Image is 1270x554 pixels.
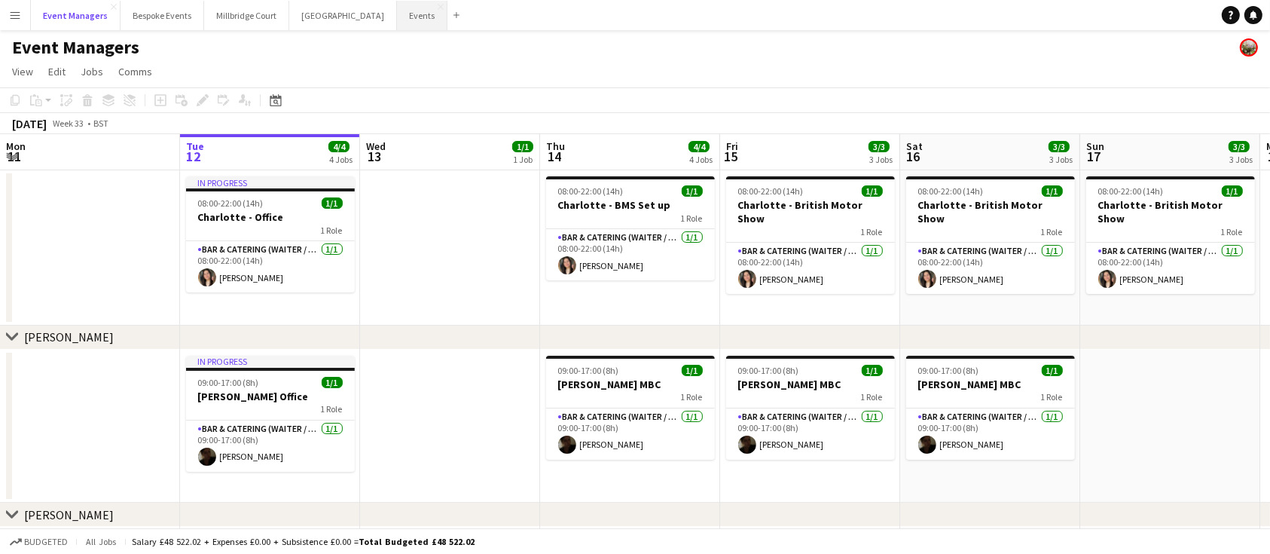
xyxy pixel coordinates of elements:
[198,197,264,209] span: 08:00-22:00 (14h)
[24,507,114,522] div: [PERSON_NAME]
[12,65,33,78] span: View
[869,141,890,152] span: 3/3
[546,176,715,280] app-job-card: 08:00-22:00 (14h)1/1Charlotte - BMS Set up1 RoleBar & Catering (Waiter / waitress)1/108:00-22:00 ...
[93,118,108,129] div: BST
[321,403,343,415] span: 1 Role
[738,185,804,197] span: 08:00-22:00 (14h)
[1086,198,1255,225] h3: Charlotte - British Motor Show
[359,536,475,547] span: Total Budgeted £48 522.02
[544,148,565,165] span: 14
[1041,226,1063,237] span: 1 Role
[726,243,895,294] app-card-role: Bar & Catering (Waiter / waitress)1/108:00-22:00 (14h)[PERSON_NAME]
[1086,139,1104,153] span: Sun
[50,118,87,129] span: Week 33
[726,139,738,153] span: Fri
[186,356,355,368] div: In progress
[328,141,350,152] span: 4/4
[906,198,1075,225] h3: Charlotte - British Motor Show
[24,537,68,547] span: Budgeted
[738,365,799,376] span: 09:00-17:00 (8h)
[321,225,343,236] span: 1 Role
[186,139,204,153] span: Tue
[1229,141,1250,152] span: 3/3
[1221,226,1243,237] span: 1 Role
[726,409,895,460] app-card-role: Bar & Catering (Waiter / waitress)1/109:00-17:00 (8h)[PERSON_NAME]
[546,229,715,280] app-card-role: Bar & Catering (Waiter / waitress)1/108:00-22:00 (14h)[PERSON_NAME]
[726,378,895,391] h3: [PERSON_NAME] MBC
[1049,141,1070,152] span: 3/3
[198,377,259,388] span: 09:00-17:00 (8h)
[132,536,475,547] div: Salary £48 522.02 + Expenses £0.00 + Subsistence £0.00 =
[918,185,984,197] span: 08:00-22:00 (14h)
[906,409,1075,460] app-card-role: Bar & Catering (Waiter / waitress)1/109:00-17:00 (8h)[PERSON_NAME]
[186,390,355,403] h3: [PERSON_NAME] Office
[8,534,70,550] button: Budgeted
[1041,391,1063,402] span: 1 Role
[118,65,152,78] span: Comms
[1084,148,1104,165] span: 17
[4,148,26,165] span: 11
[6,139,26,153] span: Mon
[184,148,204,165] span: 12
[918,365,979,376] span: 09:00-17:00 (8h)
[186,210,355,224] h3: Charlotte - Office
[48,65,66,78] span: Edit
[1086,176,1255,294] app-job-card: 08:00-22:00 (14h)1/1Charlotte - British Motor Show1 RoleBar & Catering (Waiter / waitress)1/108:0...
[112,62,158,81] a: Comms
[1229,154,1253,165] div: 3 Jobs
[906,243,1075,294] app-card-role: Bar & Catering (Waiter / waitress)1/108:00-22:00 (14h)[PERSON_NAME]
[906,176,1075,294] app-job-card: 08:00-22:00 (14h)1/1Charlotte - British Motor Show1 RoleBar & Catering (Waiter / waitress)1/108:0...
[688,141,710,152] span: 4/4
[726,356,895,460] app-job-card: 09:00-17:00 (8h)1/1[PERSON_NAME] MBC1 RoleBar & Catering (Waiter / waitress)1/109:00-17:00 (8h)[P...
[397,1,447,30] button: Events
[726,176,895,294] app-job-card: 08:00-22:00 (14h)1/1Charlotte - British Motor Show1 RoleBar & Catering (Waiter / waitress)1/108:0...
[289,1,397,30] button: [GEOGRAPHIC_DATA]
[546,139,565,153] span: Thu
[513,154,533,165] div: 1 Job
[682,365,703,376] span: 1/1
[1098,185,1164,197] span: 08:00-22:00 (14h)
[869,154,893,165] div: 3 Jobs
[186,241,355,292] app-card-role: Bar & Catering (Waiter / waitress)1/108:00-22:00 (14h)[PERSON_NAME]
[42,62,72,81] a: Edit
[546,356,715,460] app-job-card: 09:00-17:00 (8h)1/1[PERSON_NAME] MBC1 RoleBar & Catering (Waiter / waitress)1/109:00-17:00 (8h)[P...
[121,1,204,30] button: Bespoke Events
[558,185,624,197] span: 08:00-22:00 (14h)
[681,213,703,224] span: 1 Role
[186,176,355,292] app-job-card: In progress08:00-22:00 (14h)1/1Charlotte - Office1 RoleBar & Catering (Waiter / waitress)1/108:00...
[861,226,883,237] span: 1 Role
[186,356,355,472] app-job-card: In progress09:00-17:00 (8h)1/1[PERSON_NAME] Office1 RoleBar & Catering (Waiter / waitress)1/109:0...
[186,176,355,188] div: In progress
[546,378,715,391] h3: [PERSON_NAME] MBC
[906,378,1075,391] h3: [PERSON_NAME] MBC
[329,154,353,165] div: 4 Jobs
[12,116,47,131] div: [DATE]
[364,148,386,165] span: 13
[75,62,109,81] a: Jobs
[906,356,1075,460] app-job-card: 09:00-17:00 (8h)1/1[PERSON_NAME] MBC1 RoleBar & Catering (Waiter / waitress)1/109:00-17:00 (8h)[P...
[1042,365,1063,376] span: 1/1
[546,198,715,212] h3: Charlotte - BMS Set up
[906,139,923,153] span: Sat
[682,185,703,197] span: 1/1
[1240,38,1258,57] app-user-avatar: Staffing Manager
[1049,154,1073,165] div: 3 Jobs
[322,197,343,209] span: 1/1
[558,365,619,376] span: 09:00-17:00 (8h)
[83,536,119,547] span: All jobs
[31,1,121,30] button: Event Managers
[546,409,715,460] app-card-role: Bar & Catering (Waiter / waitress)1/109:00-17:00 (8h)[PERSON_NAME]
[1042,185,1063,197] span: 1/1
[724,148,738,165] span: 15
[689,154,713,165] div: 4 Jobs
[904,148,923,165] span: 16
[861,391,883,402] span: 1 Role
[81,65,103,78] span: Jobs
[1086,243,1255,294] app-card-role: Bar & Catering (Waiter / waitress)1/108:00-22:00 (14h)[PERSON_NAME]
